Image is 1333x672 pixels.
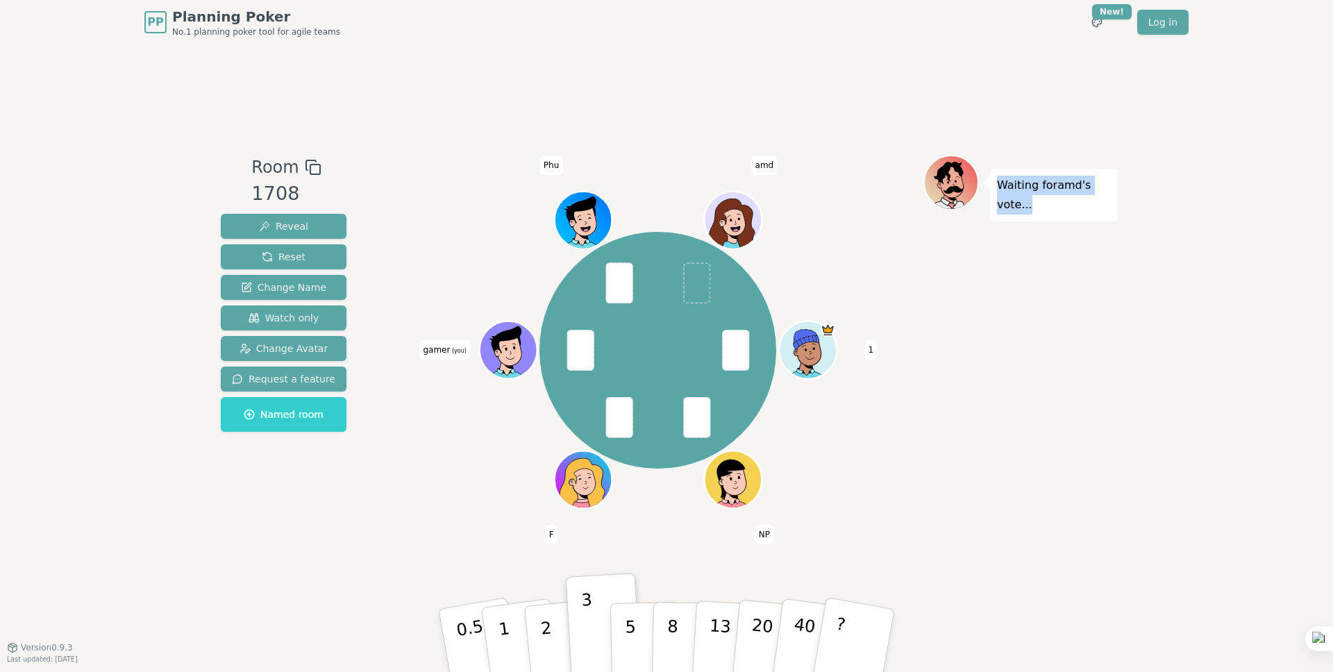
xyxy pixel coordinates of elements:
span: Request a feature [232,372,335,386]
span: Room [251,155,299,180]
p: 3 [581,590,596,666]
span: (you) [450,348,467,354]
span: Reset [262,250,305,264]
span: Click to change your name [755,525,773,544]
a: Log in [1137,10,1189,35]
span: Last updated: [DATE] [7,655,78,663]
button: Reset [221,244,346,269]
div: 1708 [251,180,321,208]
span: Watch only [249,311,319,325]
button: Change Avatar [221,336,346,361]
span: Planning Poker [172,7,340,26]
span: Click to change your name [864,340,877,360]
span: Change Avatar [240,342,328,355]
button: Click to change your avatar [481,323,535,377]
span: Click to change your name [752,156,778,176]
span: Click to change your name [546,525,557,544]
span: PP [147,14,163,31]
p: Waiting for amd 's vote... [997,176,1111,215]
span: Reveal [259,219,308,233]
button: Request a feature [221,367,346,392]
button: New! [1084,10,1109,35]
span: Version 0.9.3 [21,642,73,653]
a: PPPlanning PokerNo.1 planning poker tool for agile teams [144,7,340,37]
span: Click to change your name [540,156,562,176]
span: Change Name [241,280,326,294]
span: 1 is the host [821,323,835,337]
button: Version0.9.3 [7,642,73,653]
button: Named room [221,397,346,432]
span: Click to change your name [419,340,469,360]
span: No.1 planning poker tool for agile teams [172,26,340,37]
div: New! [1092,4,1132,19]
button: Watch only [221,305,346,330]
button: Reveal [221,214,346,239]
span: Named room [244,408,324,421]
button: Change Name [221,275,346,300]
